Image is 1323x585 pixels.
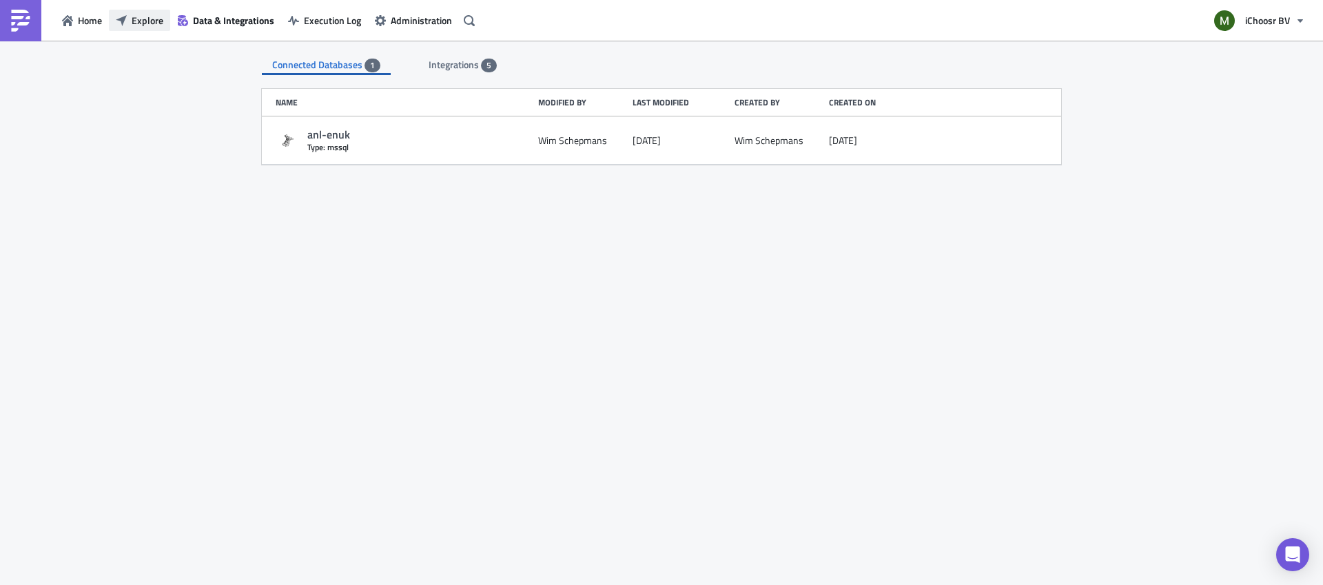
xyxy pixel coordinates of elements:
div: Created on [829,97,924,107]
time: 2024-04-30T12:21:31Z [829,134,857,147]
div: anl-enuk [307,127,531,142]
button: Administration [368,10,459,31]
span: 1 [370,60,375,71]
span: iChoosr BV [1245,13,1290,28]
button: Data & Integrations [170,10,281,31]
span: Integrations [429,57,481,72]
button: Home [55,10,109,31]
img: PushMetrics [10,10,32,32]
button: iChoosr BV [1206,6,1313,36]
span: Data & Integrations [193,13,274,28]
span: 5 [486,60,491,71]
div: Wim Schepmans [538,134,607,147]
div: Modified by [538,97,626,107]
span: Home [78,13,102,28]
span: Administration [391,13,452,28]
div: Created by [735,97,822,107]
div: Last modified [633,97,728,107]
span: Execution Log [304,13,361,28]
div: Open Intercom Messenger [1276,538,1309,571]
div: Name [276,97,531,107]
button: Execution Log [281,10,368,31]
time: 2024-04-30T12:21:31Z [633,134,661,147]
span: Connected Databases [272,57,365,72]
div: Wim Schepmans [735,134,803,147]
span: Explore [132,13,163,28]
button: Explore [109,10,170,31]
img: Avatar [1213,9,1236,32]
div: Type: mssql [307,142,531,152]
